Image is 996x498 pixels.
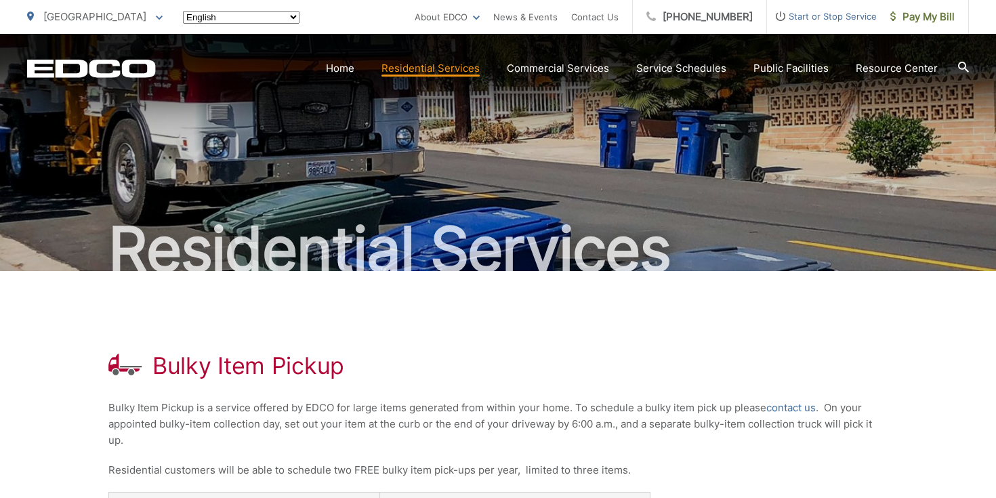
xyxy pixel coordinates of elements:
[415,9,480,25] a: About EDCO
[753,60,829,77] a: Public Facilities
[183,11,299,24] select: Select a language
[27,215,969,283] h2: Residential Services
[890,9,955,25] span: Pay My Bill
[108,400,888,449] p: Bulky Item Pickup is a service offered by EDCO for large items generated from within your home. T...
[27,59,156,78] a: EDCD logo. Return to the homepage.
[152,352,344,379] h1: Bulky Item Pickup
[571,9,619,25] a: Contact Us
[507,60,609,77] a: Commercial Services
[493,9,558,25] a: News & Events
[108,462,888,478] p: Residential customers will be able to schedule two FREE bulky item pick-ups per year, limited to ...
[43,10,146,23] span: [GEOGRAPHIC_DATA]
[766,400,816,416] a: contact us
[856,60,938,77] a: Resource Center
[326,60,354,77] a: Home
[381,60,480,77] a: Residential Services
[636,60,726,77] a: Service Schedules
